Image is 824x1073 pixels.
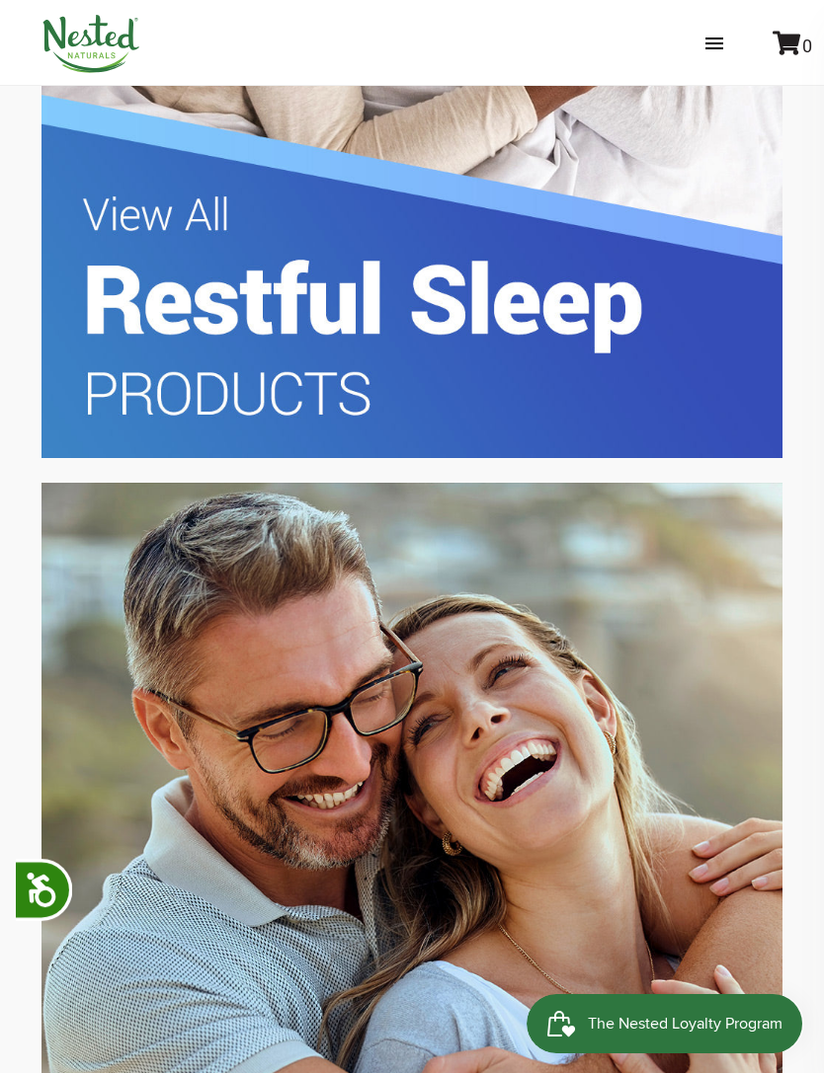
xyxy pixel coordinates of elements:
a: 0 [773,36,812,56]
iframe: Button to open loyalty program pop-up [527,994,804,1053]
span: 0 [802,36,812,56]
img: Nested Naturals [41,15,140,73]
